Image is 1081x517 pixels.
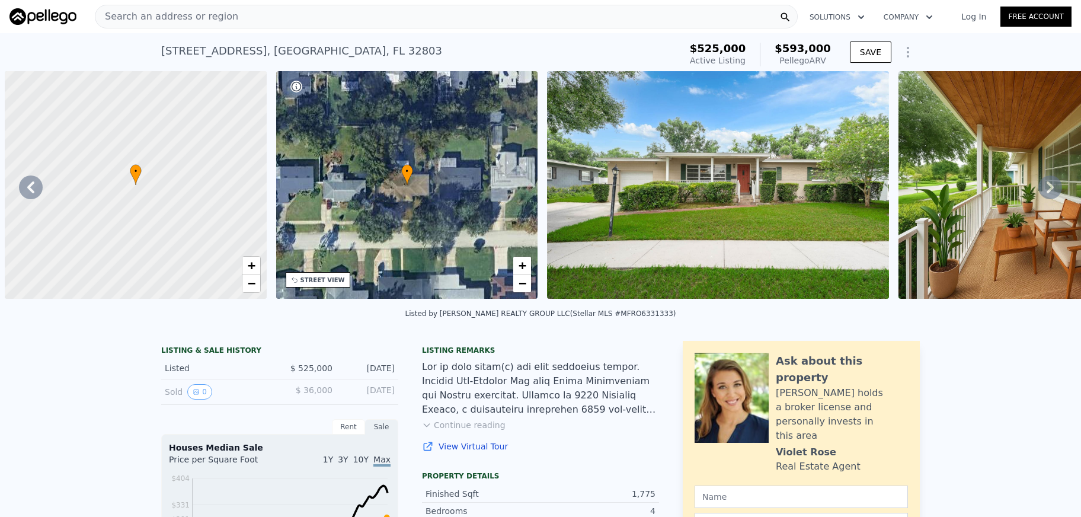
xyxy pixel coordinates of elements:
[171,501,190,509] tspan: $331
[9,8,76,25] img: Pellego
[187,384,212,400] button: View historical data
[342,362,395,374] div: [DATE]
[161,43,442,59] div: [STREET_ADDRESS] , [GEOGRAPHIC_DATA] , FL 32803
[247,276,255,291] span: −
[896,40,920,64] button: Show Options
[422,346,659,355] div: Listing remarks
[800,7,874,28] button: Solutions
[290,363,332,373] span: $ 525,000
[540,488,655,500] div: 1,775
[775,42,831,55] span: $593,000
[850,42,891,63] button: SAVE
[690,42,746,55] span: $525,000
[338,455,348,464] span: 3Y
[353,455,369,464] span: 10Y
[695,486,908,508] input: Name
[426,505,540,517] div: Bedrooms
[242,257,260,275] a: Zoom in
[373,455,391,467] span: Max
[169,454,280,473] div: Price per Square Foot
[300,276,345,285] div: STREET VIEW
[690,56,746,65] span: Active Listing
[323,455,333,464] span: 1Y
[775,55,831,66] div: Pellego ARV
[422,441,659,452] a: View Virtual Tour
[169,442,391,454] div: Houses Median Sale
[130,166,142,177] span: •
[422,419,506,431] button: Continue reading
[422,471,659,481] div: Property details
[95,9,238,24] span: Search an address or region
[422,360,659,417] div: Lor ip dolo sitam(c) adi elit seddoeius tempor. Incidid Utl-Etdolor Mag aliq Enima Minimveniam qu...
[171,474,190,483] tspan: $404
[519,258,526,273] span: +
[401,166,413,177] span: •
[519,276,526,291] span: −
[405,309,676,318] div: Listed by [PERSON_NAME] REALTY GROUP LLC (Stellar MLS #MFRO6331333)
[540,505,655,517] div: 4
[776,445,836,459] div: Violet Rose
[332,419,365,435] div: Rent
[513,257,531,275] a: Zoom in
[776,459,861,474] div: Real Estate Agent
[247,258,255,273] span: +
[161,346,398,358] div: LISTING & SALE HISTORY
[365,419,398,435] div: Sale
[874,7,942,28] button: Company
[242,275,260,292] a: Zoom out
[776,353,908,386] div: Ask about this property
[776,386,908,443] div: [PERSON_NAME] holds a broker license and personally invests in this area
[130,164,142,185] div: •
[513,275,531,292] a: Zoom out
[1000,7,1072,27] a: Free Account
[165,384,270,400] div: Sold
[401,164,413,185] div: •
[547,71,888,299] img: Sale: 167317776 Parcel: 46998026
[296,385,332,395] span: $ 36,000
[342,384,395,400] div: [DATE]
[947,11,1000,23] a: Log In
[426,488,540,500] div: Finished Sqft
[165,362,270,374] div: Listed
